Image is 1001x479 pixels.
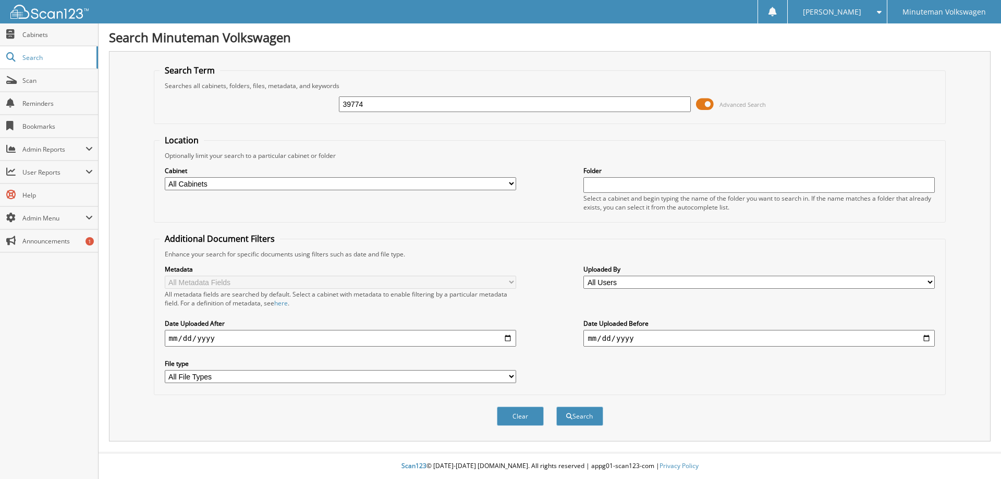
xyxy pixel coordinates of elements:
a: here [274,299,288,308]
label: Date Uploaded After [165,319,516,328]
div: Searches all cabinets, folders, files, metadata, and keywords [160,81,941,90]
label: Folder [583,166,935,175]
span: Bookmarks [22,122,93,131]
img: scan123-logo-white.svg [10,5,89,19]
div: Optionally limit your search to a particular cabinet or folder [160,151,941,160]
span: Admin Reports [22,145,86,154]
div: Enhance your search for specific documents using filters such as date and file type. [160,250,941,259]
div: Select a cabinet and begin typing the name of the folder you want to search in. If the name match... [583,194,935,212]
legend: Search Term [160,65,220,76]
input: start [165,330,516,347]
span: Scan [22,76,93,85]
span: Search [22,53,91,62]
button: Search [556,407,603,426]
label: File type [165,359,516,368]
span: Announcements [22,237,93,245]
h1: Search Minuteman Volkswagen [109,29,991,46]
label: Metadata [165,265,516,274]
span: Admin Menu [22,214,86,223]
button: Clear [497,407,544,426]
input: end [583,330,935,347]
span: Reminders [22,99,93,108]
span: Scan123 [401,461,426,470]
label: Date Uploaded Before [583,319,935,328]
legend: Location [160,134,204,146]
span: Advanced Search [719,101,766,108]
legend: Additional Document Filters [160,233,280,244]
span: Minuteman Volkswagen [902,9,986,15]
div: © [DATE]-[DATE] [DOMAIN_NAME]. All rights reserved | appg01-scan123-com | [99,453,1001,479]
iframe: Chat Widget [949,429,1001,479]
label: Cabinet [165,166,516,175]
a: Privacy Policy [660,461,699,470]
div: All metadata fields are searched by default. Select a cabinet with metadata to enable filtering b... [165,290,516,308]
span: [PERSON_NAME] [803,9,861,15]
span: Cabinets [22,30,93,39]
label: Uploaded By [583,265,935,274]
span: Help [22,191,93,200]
div: 1 [86,237,94,245]
span: User Reports [22,168,86,177]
